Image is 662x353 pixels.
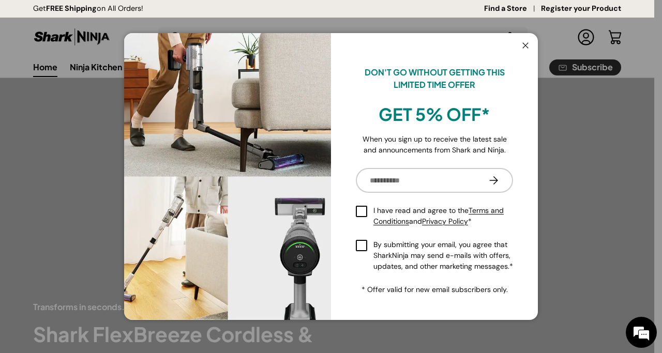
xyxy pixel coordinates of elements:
[170,5,194,30] div: Minimize live chat window
[5,240,197,276] textarea: Type your message and hit 'Enter'
[356,284,513,295] p: * Offer valid for new email subscribers only.
[60,109,143,213] span: We're online!
[373,205,513,227] span: I have read and agree to the and *
[124,33,331,320] img: shark-kion-auto-empty-dock-iw3241ae-full-blast-living-room-cleaning-view-sharkninja-philippines
[54,58,174,71] div: Chat with us now
[356,103,513,126] h2: GET 5% OFF*
[46,4,97,13] strong: FREE Shipping
[422,217,468,226] a: Privacy Policy
[373,239,513,272] span: By submitting your email, you agree that SharkNinja may send e-mails with offers, updates, and ot...
[541,3,621,14] a: Register your Product
[33,3,143,14] p: Get on All Orders!
[356,66,513,91] p: DON'T GO WITHOUT GETTING THIS LIMITED TIME OFFER
[484,3,541,14] a: Find a Store
[356,134,513,156] p: When you sign up to receive the latest sale and announcements from Shark and Ninja.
